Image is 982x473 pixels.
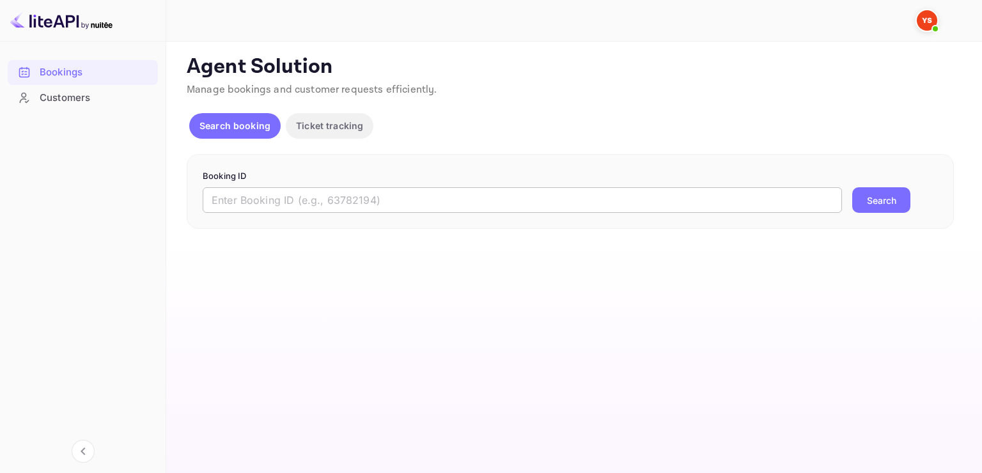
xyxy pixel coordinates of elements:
[40,65,152,80] div: Bookings
[8,86,158,111] div: Customers
[8,60,158,84] a: Bookings
[203,170,938,183] p: Booking ID
[852,187,910,213] button: Search
[72,440,95,463] button: Collapse navigation
[187,83,437,97] span: Manage bookings and customer requests efficiently.
[199,119,270,132] p: Search booking
[917,10,937,31] img: Yandex Support
[296,119,363,132] p: Ticket tracking
[203,187,842,213] input: Enter Booking ID (e.g., 63782194)
[40,91,152,105] div: Customers
[8,60,158,85] div: Bookings
[187,54,959,80] p: Agent Solution
[8,86,158,109] a: Customers
[10,10,113,31] img: LiteAPI logo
